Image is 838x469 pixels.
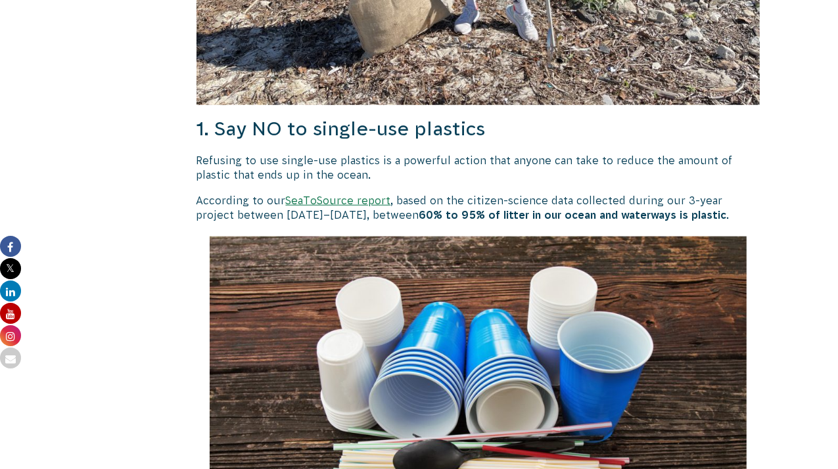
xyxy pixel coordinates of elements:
[197,153,760,183] p: Refusing to use single-use plastics is a powerful action that anyone can take to reduce the amoun...
[197,116,760,143] h3: 1. Say NO to single-use plastics
[197,193,760,223] p: According to our , based on the citizen-science data collected during our 3-year project between ...
[419,209,459,221] strong: 60% to
[462,209,727,221] strong: 95% of litter in our ocean and waterways is plastic
[286,194,391,206] a: SeaToSource report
